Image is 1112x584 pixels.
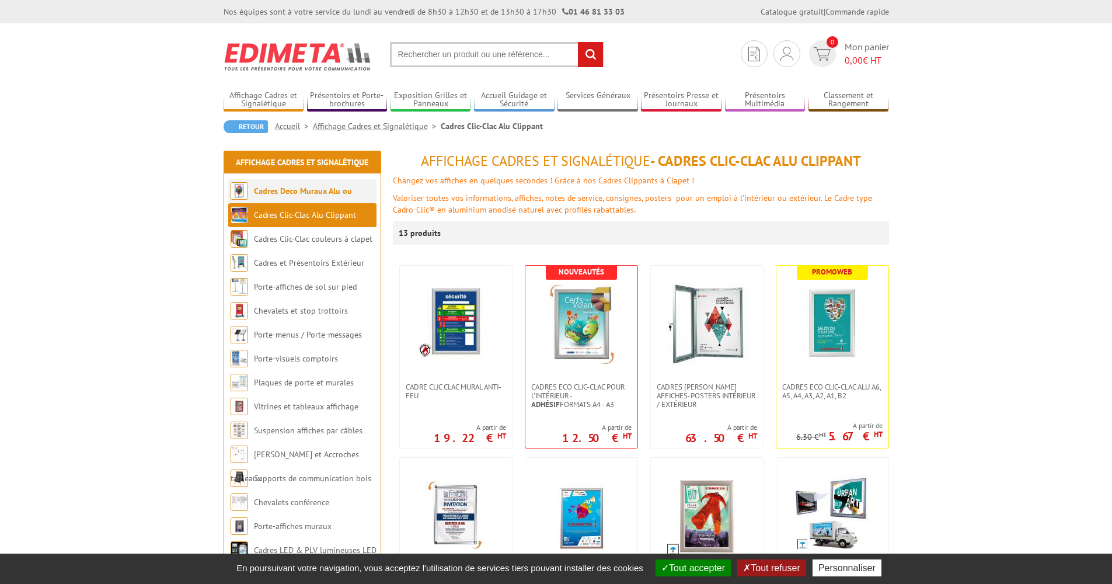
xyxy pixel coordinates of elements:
img: Cadre Clic-Clac Alu affiches tous formats [541,475,622,557]
a: Porte-visuels comptoirs [254,353,338,364]
a: Exposition Grilles et Panneaux [391,91,471,110]
img: Cadres LED & PLV lumineuses LED [231,541,248,559]
a: [PERSON_NAME] et Accroches tableaux [231,449,359,484]
sup: HT [497,431,506,441]
b: Nouveautés [559,267,604,277]
img: Porte-menus / Porte-messages [231,326,248,343]
span: A partir de [562,423,632,432]
img: Suspension affiches par câbles [231,422,248,439]
a: Cadres [PERSON_NAME] affiches-posters intérieur / extérieur [651,383,763,409]
a: Supports de communication bois [254,473,371,484]
a: Affichage Cadres et Signalétique [224,91,304,110]
img: Chevalets et stop trottoirs [231,302,248,319]
a: Cadre CLIC CLAC Mural ANTI-FEU [400,383,512,400]
span: Cadre CLIC CLAC Mural ANTI-FEU [406,383,506,400]
span: Mon panier [845,40,889,67]
sup: HT [819,430,827,439]
img: Cadres Deco Muraux Alu ou Bois [231,182,248,200]
sup: HT [874,429,883,439]
span: A partir de [796,421,883,430]
img: Cimaises et Accroches tableaux [231,446,248,463]
button: Personnaliser (fenêtre modale) [813,559,881,576]
img: devis rapide [814,47,831,61]
a: Cadres Eco Clic-Clac alu A6, A5, A4, A3, A2, A1, B2 [776,383,888,400]
a: Vitrines et tableaux affichage [254,401,358,412]
span: Cadres Eco Clic-Clac alu A6, A5, A4, A3, A2, A1, B2 [782,383,883,400]
img: Cadres vitrines affiches-posters intérieur / extérieur [666,283,748,365]
button: Tout refuser [737,559,806,576]
a: Services Généraux [557,91,638,110]
span: Affichage Cadres et Signalétique [421,152,650,170]
p: 63.50 € [685,434,757,442]
a: Présentoirs Multimédia [725,91,806,110]
span: Cadres [PERSON_NAME] affiches-posters intérieur / extérieur [657,383,757,409]
a: devis rapide 0 Mon panier 0,00€ HT [806,40,889,67]
a: Affichage Cadres et Signalétique [236,157,368,168]
img: Porte-affiches de sol sur pied [231,278,248,296]
a: Présentoirs Presse et Journaux [641,91,721,110]
span: € HT [845,54,889,67]
img: Porte-affiches muraux [231,517,248,535]
a: Porte-affiches muraux [254,521,332,531]
a: Cadres Eco Clic-Clac pour l'intérieur -Adhésifformats A4 - A3 [525,383,637,409]
a: Catalogue gratuit [761,6,824,17]
span: A partir de [434,423,506,432]
img: Plaques de porte et murales [231,374,248,391]
img: Cadres Cadro-Clic® Alu coins chromés tous formats affiches [415,475,497,557]
a: Cadres Deco Muraux Alu ou [GEOGRAPHIC_DATA] [231,186,352,220]
span: 0 [827,36,838,48]
sup: HT [623,431,632,441]
span: A partir de [685,423,757,432]
img: devis rapide [780,47,793,61]
img: Cadre CLIC CLAC Mural ANTI-FEU [418,283,494,359]
a: Plaques de porte et murales [254,377,354,388]
a: Cadres Clic-Clac Alu Clippant [254,210,356,220]
input: rechercher [578,42,603,67]
a: Cadres LED & PLV lumineuses LED [254,545,377,555]
span: Cadres Eco Clic-Clac pour l'intérieur - formats A4 - A3 [531,383,632,409]
p: 5.67 € [828,433,883,440]
p: 6.30 € [796,433,827,442]
a: Cadres Clic-Clac couleurs à clapet [254,234,372,244]
a: Retour [224,120,268,133]
a: Porte-affiches de sol sur pied [254,281,357,292]
img: Cadres et Présentoirs Extérieur [231,254,248,272]
img: Chevalets conférence [231,493,248,511]
a: Porte-menus / Porte-messages [254,329,362,340]
img: Cadres Etanches Clic-Clac muraux affiches tous formats [666,475,748,557]
img: Vitrines et tableaux affichage [231,398,248,415]
button: Tout accepter [656,559,731,576]
a: Classement et Rangement [808,91,889,110]
p: 13 produits [399,221,442,245]
sup: HT [748,431,757,441]
img: Cadres Eco Clic-Clac pour l'intérieur - <strong>Adhésif</strong> formats A4 - A3 [541,283,622,365]
a: Cadres et Présentoirs Extérieur [254,258,364,268]
a: Présentoirs et Porte-brochures [307,91,388,110]
img: Cadres Clic-Clac couleurs à clapet [231,230,248,248]
a: Chevalets et stop trottoirs [254,305,348,316]
strong: Adhésif [531,399,560,409]
span: En poursuivant votre navigation, vous acceptez l'utilisation de services tiers pouvant installer ... [231,563,649,573]
strong: 01 46 81 33 03 [562,6,625,17]
a: Accueil [275,121,313,131]
font: Valoriser toutes vos informations, affiches, notes de service, consignes, posters pour un emploi ... [393,193,872,215]
img: Cadres Eco Clic-Clac alu A6, A5, A4, A3, A2, A1, B2 [792,283,873,365]
img: Edimeta [224,35,372,78]
div: Nos équipes sont à votre service du lundi au vendredi de 8h30 à 12h30 et de 13h30 à 17h30 [224,6,625,18]
a: Suspension affiches par câbles [254,425,362,436]
span: 0,00 [845,54,863,66]
a: Chevalets conférence [254,497,329,507]
a: Affichage Cadres et Signalétique [313,121,441,131]
h1: - Cadres Clic-Clac Alu Clippant [393,154,889,169]
a: Accueil Guidage et Sécurité [474,91,555,110]
div: | [761,6,889,18]
img: Porte-visuels comptoirs [231,350,248,367]
b: Promoweb [812,267,852,277]
input: Rechercher un produit ou une référence... [390,42,604,67]
font: Changez vos affiches en quelques secondes ! Grâce à nos Cadres Clippants à Clapet ! [393,175,694,186]
li: Cadres Clic-Clac Alu Clippant [441,120,543,132]
p: 12.50 € [562,434,632,442]
a: Commande rapide [825,6,889,17]
img: devis rapide [748,47,760,61]
p: 19.22 € [434,434,506,442]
